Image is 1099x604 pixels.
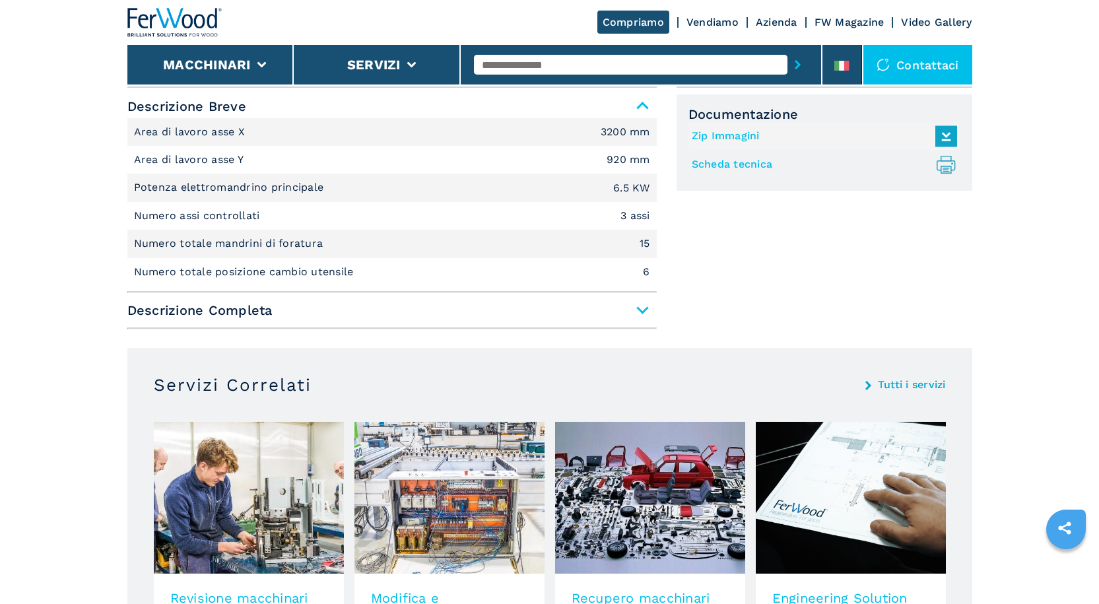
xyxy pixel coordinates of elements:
[688,106,960,122] span: Documentazione
[877,58,890,71] img: Contattaci
[613,183,650,193] em: 6.5 KW
[127,8,222,37] img: Ferwood
[601,127,650,137] em: 3200 mm
[555,422,745,574] img: image
[354,422,545,574] img: image
[620,211,650,221] em: 3 assi
[127,94,657,118] span: Descrizione Breve
[134,125,249,139] p: Area di lavoro asse X
[863,45,972,84] div: Contattaci
[878,380,946,390] a: Tutti i servizi
[1048,512,1081,545] a: sharethis
[154,422,344,574] img: image
[686,16,739,28] a: Vendiamo
[154,374,312,395] h3: Servizi Correlati
[640,238,650,249] em: 15
[127,298,657,322] span: Descrizione Completa
[901,16,972,28] a: Video Gallery
[134,236,327,251] p: Numero totale mandrini di foratura
[692,154,950,176] a: Scheda tecnica
[756,16,797,28] a: Azienda
[597,11,669,34] a: Compriamo
[815,16,884,28] a: FW Magazine
[134,209,263,223] p: Numero assi controllati
[347,57,401,73] button: Servizi
[134,152,248,167] p: Area di lavoro asse Y
[134,265,357,279] p: Numero totale posizione cambio utensile
[163,57,251,73] button: Macchinari
[607,154,650,165] em: 920 mm
[127,118,657,286] div: Descrizione Breve
[692,125,950,147] a: Zip Immagini
[643,267,649,277] em: 6
[787,50,808,80] button: submit-button
[134,180,327,195] p: Potenza elettromandrino principale
[1043,545,1089,594] iframe: Chat
[756,422,946,574] img: image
